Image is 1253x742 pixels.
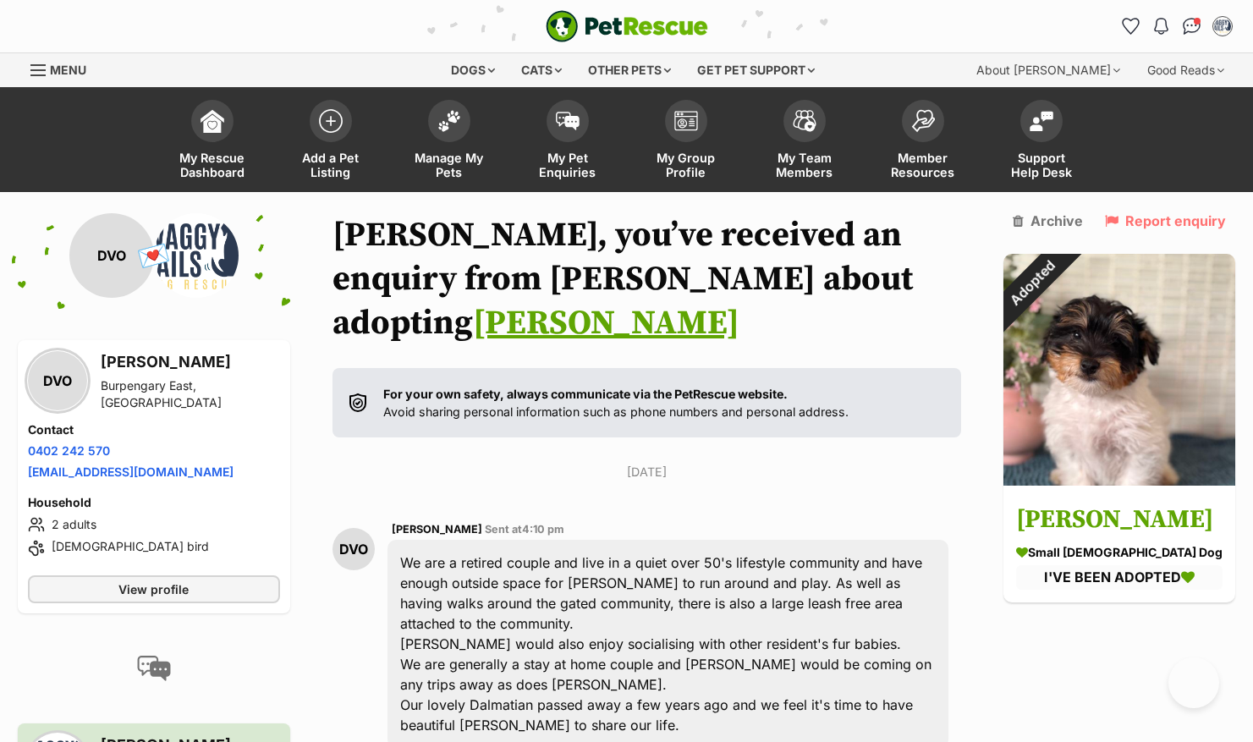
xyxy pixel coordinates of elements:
[437,110,461,132] img: manage-my-pets-icon-02211641906a0b7f246fdf0571729dbe1e7629f14944591b6c1af311fb30b64b.svg
[332,463,962,481] p: [DATE]
[135,238,173,274] span: 💌
[137,656,171,681] img: conversation-icon-4a6f8262b818ee0b60e3300018af0b2d0b884aa5de6e9bcb8d3d4eeb1a70a7c4.svg
[1168,657,1219,708] iframe: Help Scout Beacon - Open
[319,109,343,133] img: add-pet-listing-icon-0afa8454b4691262ce3f59096e99ab1cd57d4a30225e0717b998d2c9b9846f56.svg
[30,53,98,84] a: Menu
[1016,502,1223,540] h3: [PERSON_NAME]
[964,53,1132,87] div: About [PERSON_NAME]
[28,464,234,479] a: [EMAIL_ADDRESS][DOMAIN_NAME]
[1118,13,1145,40] a: Favourites
[28,538,280,558] li: [DEMOGRAPHIC_DATA] bird
[1016,566,1223,590] div: I'VE BEEN ADOPTED
[530,151,606,179] span: My Pet Enquiries
[154,213,239,298] img: Waggy Tails Dog Rescue profile pic
[745,91,864,192] a: My Team Members
[69,213,154,298] div: DVO
[272,91,390,192] a: Add a Pet Listing
[1148,13,1175,40] button: Notifications
[885,151,961,179] span: Member Resources
[793,110,816,132] img: team-members-icon-5396bd8760b3fe7c0b43da4ab00e1e3bb1a5d9ba89233759b79545d2d3fc5d0d.svg
[1183,18,1201,35] img: chat-41dd97257d64d25036548639549fe6c8038ab92f7586957e7f3b1b290dea8141.svg
[522,523,564,536] span: 4:10 pm
[556,112,580,130] img: pet-enquiries-icon-7e3ad2cf08bfb03b45e93fb7055b45f3efa6380592205ae92323e6603595dc1f.svg
[1118,13,1236,40] ul: Account quick links
[392,523,482,536] span: [PERSON_NAME]
[390,91,508,192] a: Manage My Pets
[1179,13,1206,40] a: Conversations
[383,387,788,401] strong: For your own safety, always communicate via the PetRescue website.
[383,385,849,421] p: Avoid sharing personal information such as phone numbers and personal address.
[1016,544,1223,562] div: small [DEMOGRAPHIC_DATA] Dog
[509,53,574,87] div: Cats
[1209,13,1236,40] button: My account
[1135,53,1236,87] div: Good Reads
[546,10,708,42] a: PetRescue
[1003,151,1080,179] span: Support Help Desk
[28,514,280,535] li: 2 adults
[767,151,843,179] span: My Team Members
[911,109,935,132] img: member-resources-icon-8e73f808a243e03378d46382f2149f9095a855e16c252ad45f914b54edf8863c.svg
[627,91,745,192] a: My Group Profile
[28,494,280,511] h4: Household
[332,528,375,570] div: DVO
[101,350,280,374] h3: [PERSON_NAME]
[1214,18,1231,35] img: Ruth Christodoulou profile pic
[28,575,280,603] a: View profile
[546,10,708,42] img: logo-e224e6f780fb5917bec1dbf3a21bbac754714ae5b6737aabdf751b685950b380.svg
[293,151,369,179] span: Add a Pet Listing
[1003,472,1235,489] a: Adopted
[101,377,280,411] div: Burpengary East, [GEOGRAPHIC_DATA]
[1154,18,1168,35] img: notifications-46538b983faf8c2785f20acdc204bb7945ddae34d4c08c2a6579f10ce5e182be.svg
[1003,254,1235,486] img: Freddie
[1003,489,1235,602] a: [PERSON_NAME] small [DEMOGRAPHIC_DATA] Dog I'VE BEEN ADOPTED
[485,523,564,536] span: Sent at
[50,63,86,77] span: Menu
[982,91,1101,192] a: Support Help Desk
[685,53,827,87] div: Get pet support
[411,151,487,179] span: Manage My Pets
[981,232,1084,334] div: Adopted
[473,302,739,344] a: [PERSON_NAME]
[174,151,250,179] span: My Rescue Dashboard
[153,91,272,192] a: My Rescue Dashboard
[1013,213,1083,228] a: Archive
[28,351,87,410] div: DVO
[1105,213,1226,228] a: Report enquiry
[118,580,189,598] span: View profile
[28,443,110,458] a: 0402 242 570
[674,111,698,131] img: group-profile-icon-3fa3cf56718a62981997c0bc7e787c4b2cf8bcc04b72c1350f741eb67cf2f40e.svg
[28,421,280,438] h4: Contact
[508,91,627,192] a: My Pet Enquiries
[1030,111,1053,131] img: help-desk-icon-fdf02630f3aa405de69fd3d07c3f3aa587a6932b1a1747fa1d2bba05be0121f9.svg
[201,109,224,133] img: dashboard-icon-eb2f2d2d3e046f16d808141f083e7271f6b2e854fb5c12c21221c1fb7104beca.svg
[576,53,683,87] div: Other pets
[332,213,962,345] h1: [PERSON_NAME], you’ve received an enquiry from [PERSON_NAME] about adopting
[439,53,507,87] div: Dogs
[864,91,982,192] a: Member Resources
[648,151,724,179] span: My Group Profile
